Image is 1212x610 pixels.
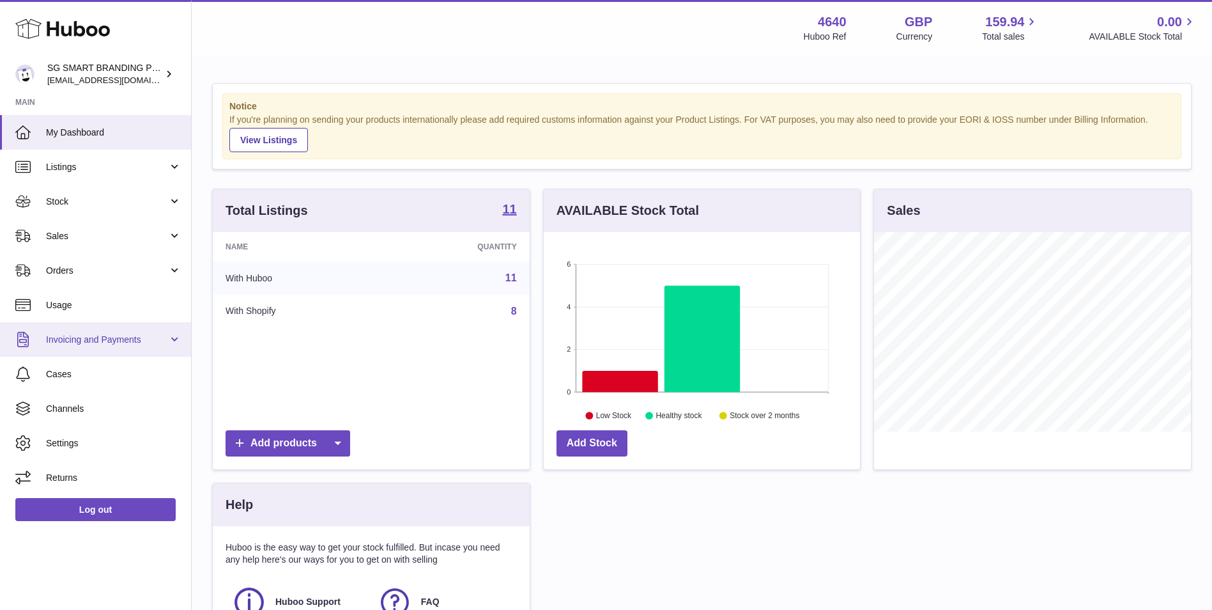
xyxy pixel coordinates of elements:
strong: 4640 [818,13,847,31]
a: View Listings [229,128,308,152]
span: My Dashboard [46,127,181,139]
text: 2 [567,345,571,353]
text: Stock over 2 months [730,411,799,420]
span: 159.94 [985,13,1024,31]
td: With Shopify [213,295,383,328]
span: Sales [46,230,168,242]
a: 11 [505,272,517,283]
text: 4 [567,303,571,311]
span: Invoicing and Payments [46,334,168,346]
a: 0.00 AVAILABLE Stock Total [1089,13,1197,43]
span: [EMAIL_ADDRESS][DOMAIN_NAME] [47,75,188,85]
div: If you're planning on sending your products internationally please add required customs informati... [229,114,1174,152]
span: AVAILABLE Stock Total [1089,31,1197,43]
h3: Help [226,496,253,513]
a: 159.94 Total sales [982,13,1039,43]
span: Orders [46,265,168,277]
a: 8 [511,306,517,317]
th: Name [213,232,383,262]
a: Add Stock [556,430,627,457]
span: Returns [46,472,181,484]
strong: 11 [502,203,516,215]
text: Healthy stock [656,411,702,420]
div: Huboo Ref [804,31,847,43]
text: Low Stock [596,411,632,420]
span: Channels [46,403,181,415]
span: Settings [46,437,181,450]
td: With Huboo [213,262,383,295]
span: Cases [46,368,181,380]
div: SG SMART BRANDING PTE. LTD. [47,62,162,86]
span: Usage [46,299,181,311]
span: Listings [46,161,168,173]
strong: GBP [905,13,932,31]
a: Log out [15,498,176,521]
span: Stock [46,196,168,208]
span: 0.00 [1157,13,1182,31]
h3: AVAILABLE Stock Total [556,202,699,219]
div: Currency [896,31,933,43]
p: Huboo is the easy way to get your stock fulfilled. But incase you need any help here's our ways f... [226,542,517,566]
strong: Notice [229,100,1174,113]
img: internalAdmin-4640@internal.huboo.com [15,65,35,84]
text: 0 [567,388,571,396]
text: 6 [567,260,571,268]
span: FAQ [421,596,440,608]
h3: Sales [887,202,920,219]
h3: Total Listings [226,202,308,219]
th: Quantity [383,232,529,262]
a: 11 [502,203,516,218]
a: Add products [226,430,350,457]
span: Huboo Support [275,596,341,608]
span: Total sales [982,31,1039,43]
